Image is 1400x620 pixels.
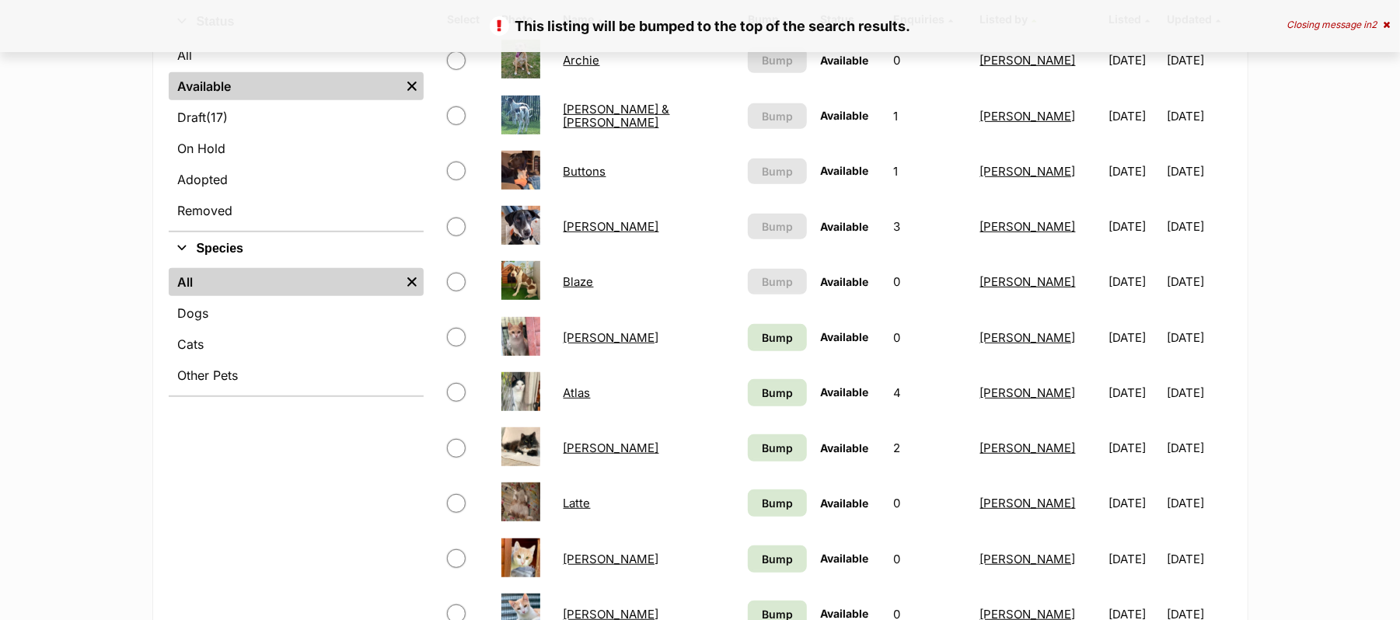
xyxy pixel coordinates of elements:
[748,103,807,129] button: Bump
[980,164,1076,179] a: [PERSON_NAME]
[169,265,424,395] div: Species
[16,16,1384,37] p: This listing will be bumped to the top of the search results.
[748,158,807,184] button: Bump
[821,496,869,510] span: Available
[169,299,424,327] a: Dogs
[980,109,1076,124] a: [PERSON_NAME]
[887,255,972,308] td: 0
[169,361,424,389] a: Other Pets
[980,219,1076,234] a: [PERSON_NAME]
[887,33,972,87] td: 0
[980,53,1076,68] a: [PERSON_NAME]
[887,311,972,364] td: 0
[762,329,793,346] span: Bump
[887,476,972,530] td: 0
[748,434,807,462] a: Bump
[1167,33,1230,87] td: [DATE]
[1102,33,1165,87] td: [DATE]
[762,218,793,235] span: Bump
[748,47,807,73] button: Bump
[169,134,424,162] a: On Hold
[501,96,540,134] img: Bonnie & Cindy
[887,532,972,586] td: 0
[1167,421,1230,475] td: [DATE]
[1102,200,1165,253] td: [DATE]
[501,40,540,78] img: Archie
[169,41,424,69] a: All
[821,54,869,67] span: Available
[748,489,807,517] a: Bump
[169,38,424,231] div: Status
[748,379,807,406] a: Bump
[887,421,972,475] td: 2
[762,551,793,567] span: Bump
[169,165,424,193] a: Adopted
[762,273,793,290] span: Bump
[821,164,869,177] span: Available
[762,163,793,179] span: Bump
[1167,255,1230,308] td: [DATE]
[564,552,659,566] a: [PERSON_NAME]
[1102,532,1165,586] td: [DATE]
[821,441,869,455] span: Available
[887,145,972,198] td: 1
[1102,89,1165,143] td: [DATE]
[887,366,972,420] td: 4
[169,197,424,225] a: Removed
[762,440,793,456] span: Bump
[980,330,1076,345] a: [PERSON_NAME]
[821,109,869,122] span: Available
[1102,145,1165,198] td: [DATE]
[564,330,659,345] a: [PERSON_NAME]
[748,214,807,239] button: Bump
[1102,255,1165,308] td: [DATE]
[748,269,807,294] button: Bump
[821,607,869,620] span: Available
[748,545,807,573] a: Bump
[762,52,793,68] span: Bump
[564,274,594,289] a: Blaze
[1167,145,1230,198] td: [DATE]
[887,89,972,143] td: 1
[762,108,793,124] span: Bump
[980,274,1076,289] a: [PERSON_NAME]
[169,103,424,131] a: Draft
[169,72,400,100] a: Available
[1102,476,1165,530] td: [DATE]
[400,268,424,296] a: Remove filter
[564,496,591,510] a: Latte
[169,268,400,296] a: All
[564,102,670,130] a: [PERSON_NAME] & [PERSON_NAME]
[564,219,659,234] a: [PERSON_NAME]
[1167,311,1230,364] td: [DATE]
[980,441,1076,455] a: [PERSON_NAME]
[1102,366,1165,420] td: [DATE]
[821,385,869,399] span: Available
[564,164,606,179] a: Buttons
[748,324,807,351] a: Bump
[762,385,793,401] span: Bump
[564,53,600,68] a: Archie
[1167,532,1230,586] td: [DATE]
[762,495,793,511] span: Bump
[207,108,229,127] span: (17)
[1287,19,1390,30] div: Closing message in
[564,441,659,455] a: [PERSON_NAME]
[1167,200,1230,253] td: [DATE]
[400,72,424,100] a: Remove filter
[1371,19,1377,30] span: 2
[169,330,424,358] a: Cats
[821,220,869,233] span: Available
[821,552,869,565] span: Available
[1102,421,1165,475] td: [DATE]
[1167,366,1230,420] td: [DATE]
[980,385,1076,400] a: [PERSON_NAME]
[1167,89,1230,143] td: [DATE]
[980,552,1076,566] a: [PERSON_NAME]
[821,330,869,343] span: Available
[887,200,972,253] td: 3
[169,239,424,259] button: Species
[1102,311,1165,364] td: [DATE]
[980,496,1076,510] a: [PERSON_NAME]
[564,385,591,400] a: Atlas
